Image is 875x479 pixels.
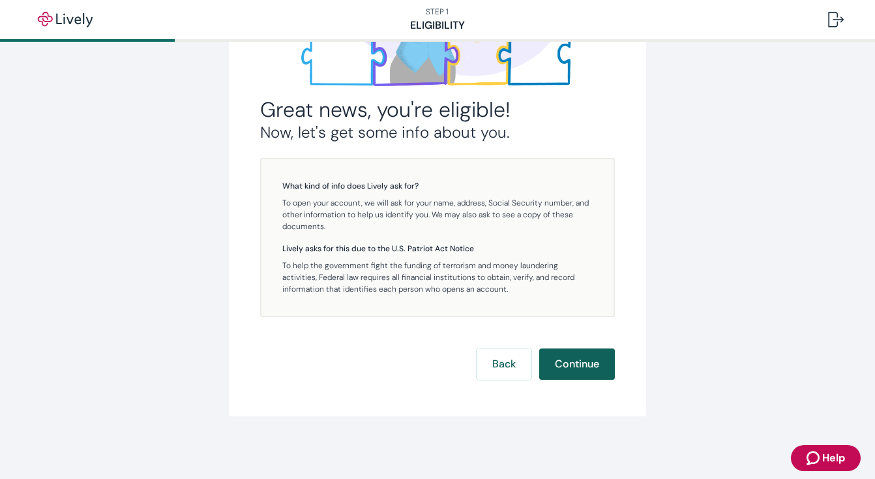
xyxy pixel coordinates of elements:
h5: What kind of info does Lively ask for? [282,180,593,192]
button: Zendesk support iconHelp [791,445,861,471]
h3: Now, let's get some info about you. [260,123,615,142]
button: Log out [818,4,854,35]
h2: Great news, you're eligible! [260,97,615,123]
button: Continue [539,348,615,380]
img: Lively [29,12,102,27]
span: Help [822,450,845,466]
svg: Zendesk support icon [807,450,822,466]
button: Back [477,348,531,380]
h5: Lively asks for this due to the U.S. Patriot Act Notice [282,243,593,255]
p: To open your account, we will ask for your name, address, Social Security number, and other infor... [282,197,593,232]
p: To help the government fight the funding of terrorism and money laundering activities, Federal la... [282,260,593,295]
